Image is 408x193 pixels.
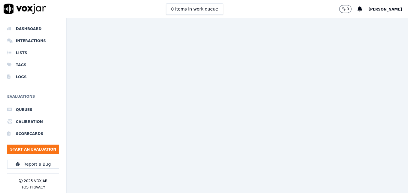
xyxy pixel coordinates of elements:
a: Tags [7,59,59,71]
button: 0 items in work queue [166,3,223,15]
a: Interactions [7,35,59,47]
img: voxjar logo [4,4,46,14]
button: Privacy [30,185,45,190]
a: Calibration [7,116,59,128]
a: Logs [7,71,59,83]
button: TOS [21,185,29,190]
button: Report a Bug [7,160,59,169]
a: Queues [7,104,59,116]
button: 0 [339,5,352,13]
a: Scorecards [7,128,59,140]
p: 2025 Voxjar [24,179,47,183]
button: [PERSON_NAME] [368,5,408,13]
span: [PERSON_NAME] [368,7,402,11]
p: 0 [347,7,349,11]
a: Lists [7,47,59,59]
h6: Evaluations [7,93,59,104]
button: Start an Evaluation [7,145,59,154]
a: Dashboard [7,23,59,35]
